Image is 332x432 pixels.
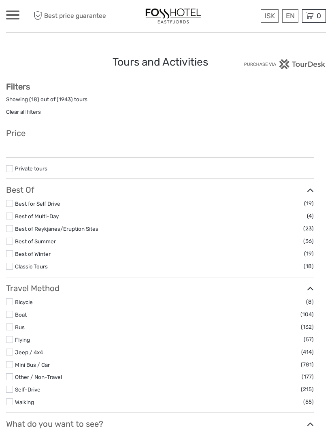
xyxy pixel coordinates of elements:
a: Classic Tours [15,263,48,270]
img: PurchaseViaTourDesk.png [244,59,326,69]
span: (104) [300,310,314,319]
a: Clear all filters [6,109,41,115]
div: EN [282,9,298,23]
span: (36) [303,236,314,246]
h3: Travel Method [6,283,314,293]
strong: Filters [6,82,30,92]
h3: Price [6,128,314,138]
span: (177) [302,372,314,381]
span: (8) [306,297,314,306]
a: Private tours [15,165,47,172]
span: (23) [303,224,314,233]
span: Best price guarantee [32,9,106,23]
span: (132) [301,322,314,332]
span: (18) [304,262,314,271]
span: (215) [301,385,314,394]
a: Walking [15,399,34,405]
span: (19) [304,199,314,208]
a: Best of Reykjanes/Eruption Sites [15,226,98,232]
a: Boat [15,311,27,318]
a: Other / Non-Travel [15,374,62,380]
span: (55) [303,397,314,406]
label: 18 [31,96,37,103]
a: Best of Winter [15,251,51,257]
span: ISK [264,12,275,20]
h3: What do you want to see? [6,419,314,429]
span: (4) [307,211,314,221]
a: Bus [15,324,25,330]
a: Best of Multi-Day [15,213,59,219]
a: Flying [15,336,30,343]
a: Best for Self Drive [15,200,60,207]
label: 1943 [59,96,71,103]
a: Bicycle [15,299,33,305]
span: (414) [301,347,314,357]
a: Jeep / 4x4 [15,349,43,355]
span: (57) [304,335,314,344]
h1: Tours and Activities [113,56,219,69]
div: Showing ( ) out of ( ) tours [6,96,314,108]
span: (19) [304,249,314,258]
h3: Best Of [6,185,314,195]
a: Mini Bus / Car [15,362,50,368]
a: Self-Drive [15,386,40,393]
span: (781) [301,360,314,369]
a: Best of Summer [15,238,56,245]
img: 1332-f73cc47b-bd31-448e-b3be-852384902de0_logo_small.jpg [143,6,203,26]
span: 0 [315,12,322,20]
